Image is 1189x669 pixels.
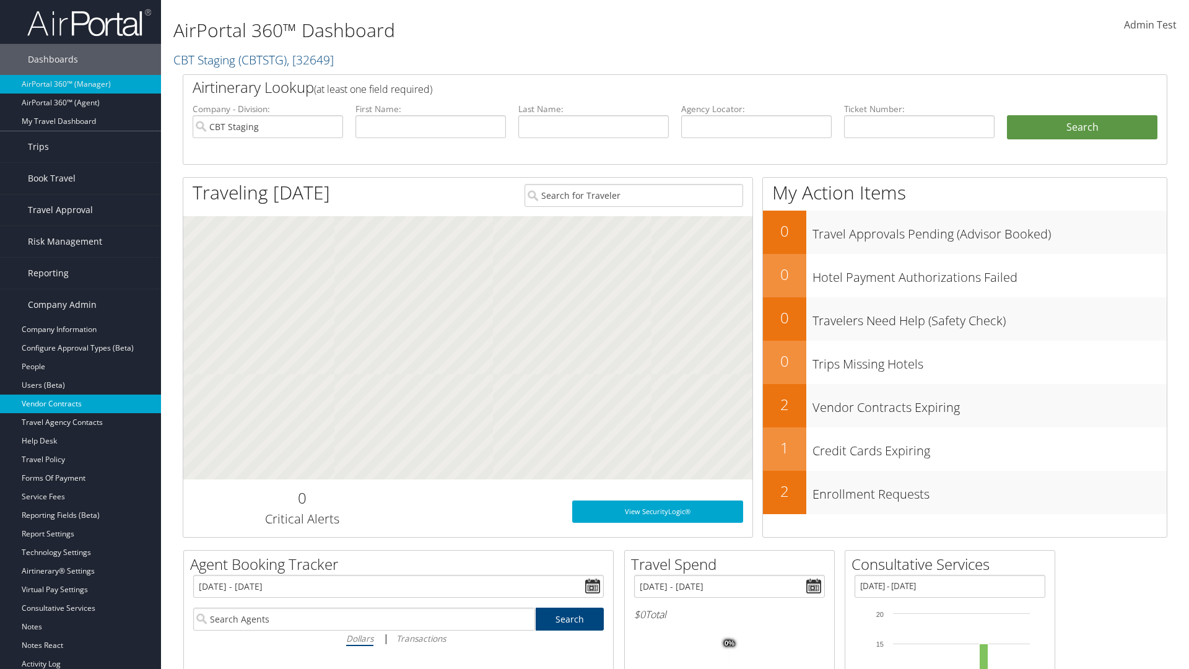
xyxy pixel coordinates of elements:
[28,131,49,162] span: Trips
[763,180,1167,206] h1: My Action Items
[1007,115,1157,140] button: Search
[193,77,1076,98] h2: Airtinerary Lookup
[763,394,806,415] h2: 2
[1124,6,1177,45] a: Admin Test
[763,254,1167,297] a: 0Hotel Payment Authorizations Failed
[193,103,343,115] label: Company - Division:
[876,641,884,648] tspan: 15
[193,180,330,206] h1: Traveling [DATE]
[812,306,1167,330] h3: Travelers Need Help (Safety Check)
[346,632,373,644] i: Dollars
[812,349,1167,373] h3: Trips Missing Hotels
[725,640,734,647] tspan: 0%
[28,44,78,75] span: Dashboards
[28,195,93,225] span: Travel Approval
[851,554,1055,575] h2: Consultative Services
[812,393,1167,416] h3: Vendor Contracts Expiring
[631,554,834,575] h2: Travel Spend
[763,471,1167,514] a: 2Enrollment Requests
[681,103,832,115] label: Agency Locator:
[763,437,806,458] h2: 1
[763,341,1167,384] a: 0Trips Missing Hotels
[287,51,334,68] span: , [ 32649 ]
[193,631,604,646] div: |
[812,479,1167,503] h3: Enrollment Requests
[355,103,506,115] label: First Name:
[763,221,806,242] h2: 0
[1124,18,1177,32] span: Admin Test
[190,554,613,575] h2: Agent Booking Tracker
[812,436,1167,460] h3: Credit Cards Expiring
[763,297,1167,341] a: 0Travelers Need Help (Safety Check)
[876,611,884,618] tspan: 20
[193,510,411,528] h3: Critical Alerts
[634,608,825,621] h6: Total
[536,608,604,631] a: Search
[763,384,1167,427] a: 2Vendor Contracts Expiring
[812,263,1167,286] h3: Hotel Payment Authorizations Failed
[844,103,995,115] label: Ticket Number:
[763,307,806,328] h2: 0
[518,103,669,115] label: Last Name:
[314,82,432,96] span: (at least one field required)
[763,481,806,502] h2: 2
[28,163,76,194] span: Book Travel
[763,211,1167,254] a: 0Travel Approvals Pending (Advisor Booked)
[173,51,334,68] a: CBT Staging
[763,351,806,372] h2: 0
[525,184,743,207] input: Search for Traveler
[812,219,1167,243] h3: Travel Approvals Pending (Advisor Booked)
[634,608,645,621] span: $0
[763,427,1167,471] a: 1Credit Cards Expiring
[28,289,97,320] span: Company Admin
[27,8,151,37] img: airportal-logo.png
[28,226,102,257] span: Risk Management
[396,632,446,644] i: Transactions
[28,258,69,289] span: Reporting
[173,17,842,43] h1: AirPortal 360™ Dashboard
[193,608,535,631] input: Search Agents
[763,264,806,285] h2: 0
[238,51,287,68] span: ( CBTSTG )
[572,501,743,523] a: View SecurityLogic®
[193,488,411,509] h2: 0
